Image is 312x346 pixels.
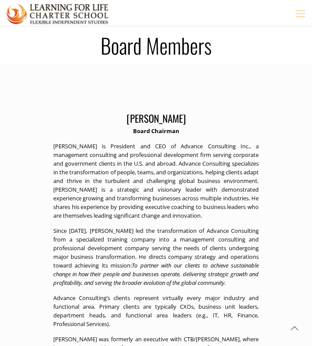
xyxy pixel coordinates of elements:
[37,35,275,56] h1: Board Members
[53,226,259,287] p: Since [DATE], [PERSON_NAME] led the transformation of Advance Consulting from a specialized train...
[293,6,308,20] a: mobile menu
[53,142,259,220] p: [PERSON_NAME] is President and CEO of Advance Consulting Inc., a management consulting and profes...
[133,127,179,135] b: Board Chairman
[53,261,259,287] i: To partner with our clients to achieve sustainable change in how their people and businesses oper...
[6,1,109,27] img: Board Members
[53,294,259,328] p: Advance Consulting’s clients represent virtually every major industry and functional area. Primar...
[53,112,259,125] h3: [PERSON_NAME]
[285,319,303,337] a: Back to top icon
